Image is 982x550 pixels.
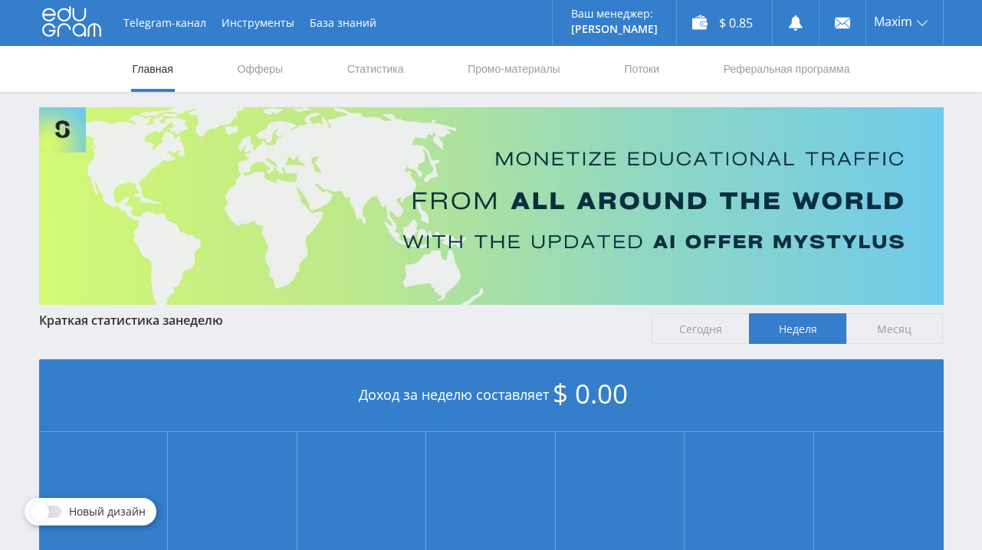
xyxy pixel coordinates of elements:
[236,46,285,92] a: Офферы
[652,313,749,344] span: Сегодня
[846,313,944,344] span: Месяц
[571,8,658,20] p: Ваш менеджер:
[722,46,852,92] a: Реферальная программа
[874,15,912,28] span: Maxim
[553,375,628,411] span: $ 0.00
[69,506,146,518] span: Новый дизайн
[346,46,406,92] a: Статистика
[176,312,223,329] span: неделю
[39,359,944,432] div: Доход за неделю составляет
[131,46,175,92] a: Главная
[749,313,846,344] span: Неделя
[39,107,944,305] img: Banner
[622,46,661,92] a: Потоки
[39,313,637,327] div: Краткая статистика за
[571,23,658,35] p: [PERSON_NAME]
[466,46,561,92] a: Промо-материалы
